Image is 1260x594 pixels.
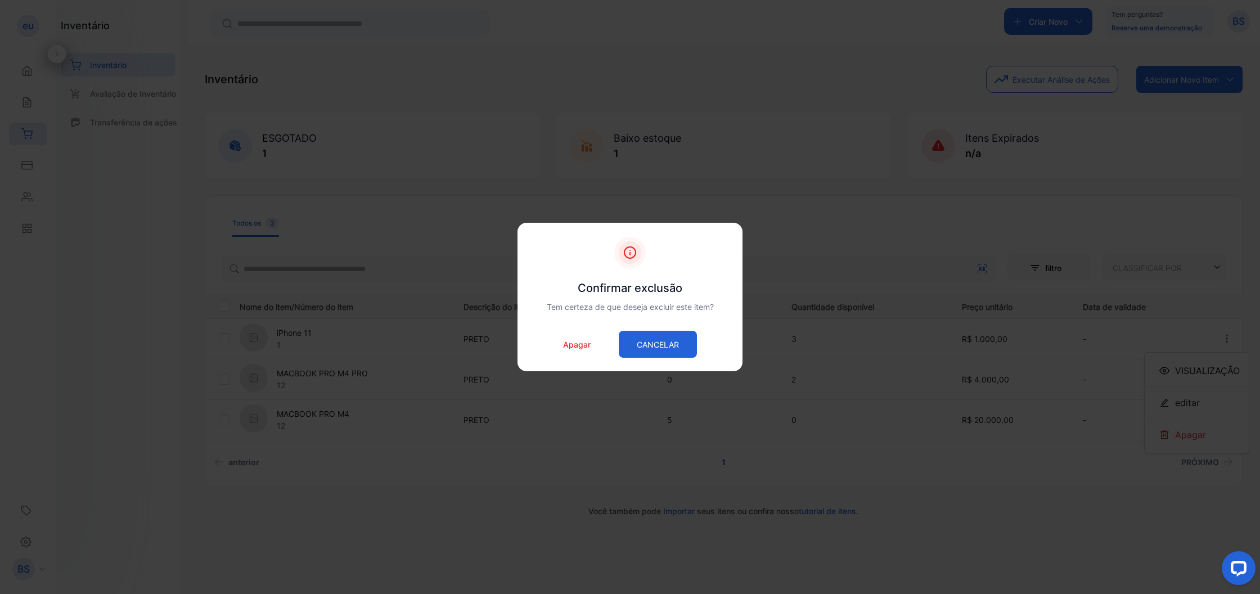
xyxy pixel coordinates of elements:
[547,280,714,296] p: Confirmar exclusão
[547,301,714,313] p: Tem certeza de que deseja excluir este item?
[563,339,591,350] p: Apagar
[1213,547,1260,594] iframe: Widget de bate-papo do LiveChat
[619,331,697,358] button: CANCELAR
